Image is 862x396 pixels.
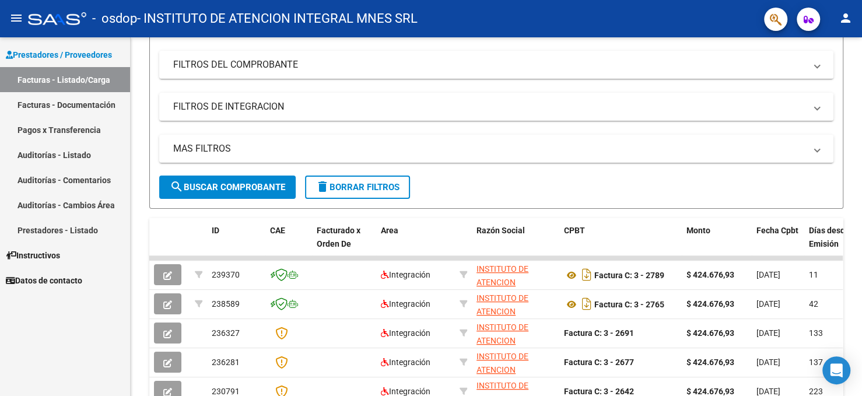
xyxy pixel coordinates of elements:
span: Integración [381,328,430,338]
span: [DATE] [756,299,780,309]
span: INSTITUTO DE ATENCION INTEGRAL MNES SRL [476,293,539,342]
span: Monto [686,226,710,235]
div: 33687907499 [476,321,555,345]
span: [DATE] [756,358,780,367]
div: 33687907499 [476,350,555,374]
datatable-header-cell: Area [376,218,455,269]
datatable-header-cell: CAE [265,218,312,269]
mat-panel-title: FILTROS DEL COMPROBANTE [173,58,805,71]
datatable-header-cell: CPBT [559,218,682,269]
strong: Factura C: 3 - 2789 [594,271,664,280]
span: Instructivos [6,249,60,262]
strong: Factura C: 3 - 2691 [564,328,634,338]
span: 238589 [212,299,240,309]
datatable-header-cell: Fecha Cpbt [752,218,804,269]
div: Open Intercom Messenger [822,356,850,384]
span: 236327 [212,328,240,338]
span: 230791 [212,387,240,396]
span: 236281 [212,358,240,367]
span: 133 [809,328,823,338]
datatable-header-cell: Días desde Emisión [804,218,857,269]
span: CPBT [564,226,585,235]
span: 42 [809,299,818,309]
strong: $ 424.676,93 [686,328,734,338]
span: Integración [381,358,430,367]
datatable-header-cell: Monto [682,218,752,269]
datatable-header-cell: ID [207,218,265,269]
span: Fecha Cpbt [756,226,798,235]
span: 239370 [212,270,240,279]
strong: Factura C: 3 - 2765 [594,300,664,309]
strong: $ 424.676,93 [686,299,734,309]
span: CAE [270,226,285,235]
mat-icon: menu [9,11,23,25]
mat-icon: search [170,180,184,194]
span: Integración [381,270,430,279]
mat-expansion-panel-header: FILTROS DE INTEGRACION [159,93,833,121]
span: Integración [381,387,430,396]
span: Razón Social [476,226,525,235]
mat-expansion-panel-header: FILTROS DEL COMPROBANTE [159,51,833,79]
span: [DATE] [756,270,780,279]
span: - osdop [92,6,137,31]
strong: $ 424.676,93 [686,358,734,367]
strong: $ 424.676,93 [686,387,734,396]
i: Descargar documento [579,265,594,284]
button: Buscar Comprobante [159,176,296,199]
span: Integración [381,299,430,309]
mat-expansion-panel-header: MAS FILTROS [159,135,833,163]
mat-icon: person [839,11,853,25]
i: Descargar documento [579,295,594,313]
mat-panel-title: FILTROS DE INTEGRACION [173,100,805,113]
span: Datos de contacto [6,274,82,287]
span: Buscar Comprobante [170,182,285,192]
mat-panel-title: MAS FILTROS [173,142,805,155]
span: Prestadores / Proveedores [6,48,112,61]
span: [DATE] [756,328,780,338]
span: Area [381,226,398,235]
span: - INSTITUTO DE ATENCION INTEGRAL MNES SRL [137,6,418,31]
span: [DATE] [756,387,780,396]
datatable-header-cell: Razón Social [472,218,559,269]
strong: Factura C: 3 - 2677 [564,358,634,367]
span: 11 [809,270,818,279]
div: 33687907499 [476,262,555,287]
span: Días desde Emisión [809,226,850,248]
datatable-header-cell: Facturado x Orden De [312,218,376,269]
span: 223 [809,387,823,396]
strong: Factura C: 3 - 2642 [564,387,634,396]
div: 33687907499 [476,292,555,316]
span: 137 [809,358,823,367]
span: Facturado x Orden De [317,226,360,248]
span: Borrar Filtros [316,182,400,192]
span: ID [212,226,219,235]
span: INSTITUTO DE ATENCION INTEGRAL MNES SRL [476,264,539,313]
button: Borrar Filtros [305,176,410,199]
span: INSTITUTO DE ATENCION INTEGRAL MNES SRL [476,323,539,372]
mat-icon: delete [316,180,330,194]
strong: $ 424.676,93 [686,270,734,279]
